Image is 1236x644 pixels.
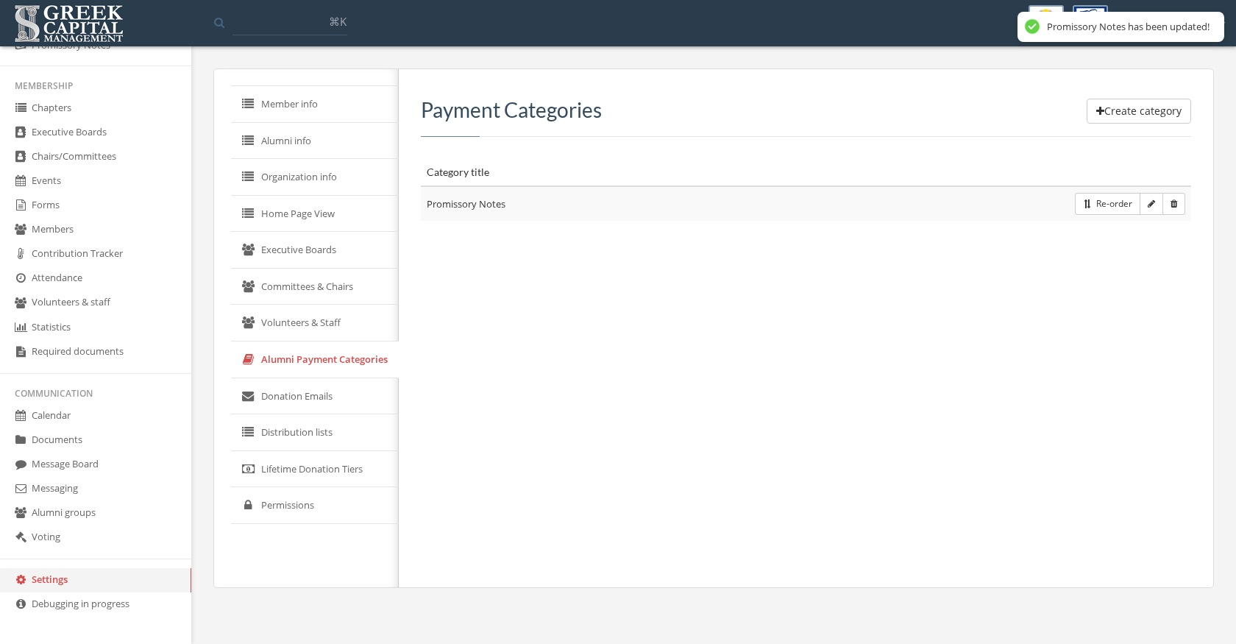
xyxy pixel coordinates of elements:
[231,305,399,342] a: Volunteers & Staff
[231,451,399,488] a: Lifetime Donation Tiers
[231,123,399,160] a: Alumni info
[1075,193,1140,215] button: Re-order
[1087,99,1191,124] button: Create category
[231,487,399,524] a: Permissions
[231,232,399,269] a: Executive Boards
[231,86,399,123] a: Member info
[231,269,399,305] a: Committees & Chairs
[1047,21,1210,33] div: Promissory Notes has been updated!
[231,378,399,415] a: Donation Emails
[231,342,399,378] a: Alumni Payment Categories
[231,159,399,196] a: Organization info
[421,99,1191,121] h3: Payment Categories
[1117,5,1225,30] div: N [PERSON_NAME]
[231,196,399,233] a: Home Page View
[231,414,399,451] a: Distribution lists
[421,159,883,186] th: Category title
[329,14,347,29] span: ⌘K
[427,197,505,210] span: Promissory Notes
